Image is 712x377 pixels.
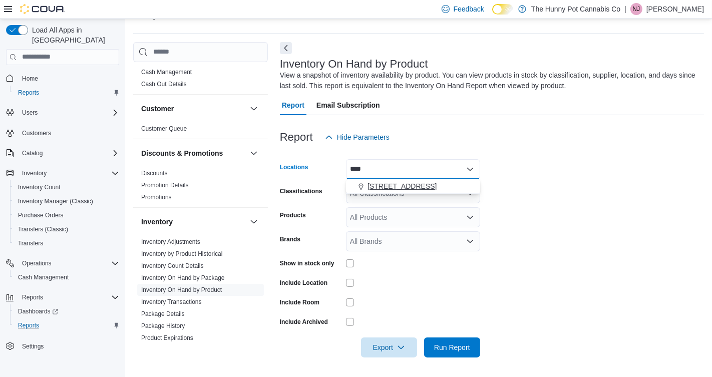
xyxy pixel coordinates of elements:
[280,70,699,91] div: View a snapshot of inventory availability by product. You can view products in stock by classific...
[18,321,39,329] span: Reports
[141,262,204,269] a: Inventory Count Details
[14,209,119,221] span: Purchase Orders
[141,238,200,246] span: Inventory Adjustments
[18,257,56,269] button: Operations
[141,80,187,88] span: Cash Out Details
[18,183,61,191] span: Inventory Count
[10,304,123,318] a: Dashboards
[141,169,168,177] span: Discounts
[141,148,246,158] button: Discounts & Promotions
[14,87,119,99] span: Reports
[141,81,187,88] a: Cash Out Details
[14,195,97,207] a: Inventory Manager (Classic)
[22,109,38,117] span: Users
[14,271,119,283] span: Cash Management
[141,274,225,282] span: Inventory On Hand by Package
[18,273,69,281] span: Cash Management
[141,69,192,76] a: Cash Management
[14,319,43,331] a: Reports
[141,286,222,294] span: Inventory On Hand by Product
[133,66,268,94] div: Cash Management
[14,87,43,99] a: Reports
[14,319,119,331] span: Reports
[466,165,474,173] button: Close list of options
[630,3,642,15] div: Nafeesa Joseph
[10,208,123,222] button: Purchase Orders
[141,217,246,227] button: Inventory
[282,95,304,115] span: Report
[141,148,223,158] h3: Discounts & Promotions
[18,147,119,159] span: Catalog
[18,307,58,315] span: Dashboards
[14,305,62,317] a: Dashboards
[14,223,119,235] span: Transfers (Classic)
[18,72,119,85] span: Home
[10,270,123,284] button: Cash Management
[10,194,123,208] button: Inventory Manager (Classic)
[18,127,119,139] span: Customers
[141,104,246,114] button: Customer
[22,293,43,301] span: Reports
[18,73,42,85] a: Home
[141,104,174,114] h3: Customer
[280,235,300,243] label: Brands
[10,222,123,236] button: Transfers (Classic)
[2,71,123,86] button: Home
[22,169,47,177] span: Inventory
[18,291,47,303] button: Reports
[133,123,268,139] div: Customer
[2,126,123,140] button: Customers
[141,125,187,133] span: Customer Queue
[321,127,394,147] button: Hide Parameters
[141,193,172,201] span: Promotions
[22,259,52,267] span: Operations
[20,4,65,14] img: Cova
[141,262,204,270] span: Inventory Count Details
[141,250,223,258] span: Inventory by Product Historical
[141,125,187,132] a: Customer Queue
[492,4,513,15] input: Dark Mode
[141,182,189,189] a: Promotion Details
[141,250,223,257] a: Inventory by Product Historical
[633,3,640,15] span: NJ
[14,237,119,249] span: Transfers
[280,163,308,171] label: Locations
[141,322,185,330] span: Package History
[141,334,193,342] span: Product Expirations
[248,147,260,159] button: Discounts & Promotions
[2,146,123,160] button: Catalog
[280,259,334,267] label: Show in stock only
[14,209,68,221] a: Purchase Orders
[141,238,200,245] a: Inventory Adjustments
[646,3,704,15] p: [PERSON_NAME]
[18,339,119,352] span: Settings
[14,181,119,193] span: Inventory Count
[18,127,55,139] a: Customers
[18,107,119,119] span: Users
[22,149,43,157] span: Catalog
[280,58,428,70] h3: Inventory On Hand by Product
[280,131,313,143] h3: Report
[18,257,119,269] span: Operations
[2,256,123,270] button: Operations
[466,237,474,245] button: Open list of options
[141,298,202,305] a: Inventory Transactions
[531,3,620,15] p: The Hunny Pot Cannabis Co
[141,68,192,76] span: Cash Management
[14,305,119,317] span: Dashboards
[22,342,44,350] span: Settings
[28,25,119,45] span: Load All Apps in [GEOGRAPHIC_DATA]
[10,318,123,332] button: Reports
[18,89,39,97] span: Reports
[18,147,47,159] button: Catalog
[18,291,119,303] span: Reports
[141,310,185,317] a: Package Details
[337,132,390,142] span: Hide Parameters
[346,179,480,194] button: [STREET_ADDRESS]
[2,166,123,180] button: Inventory
[2,338,123,353] button: Settings
[2,290,123,304] button: Reports
[141,194,172,201] a: Promotions
[22,75,38,83] span: Home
